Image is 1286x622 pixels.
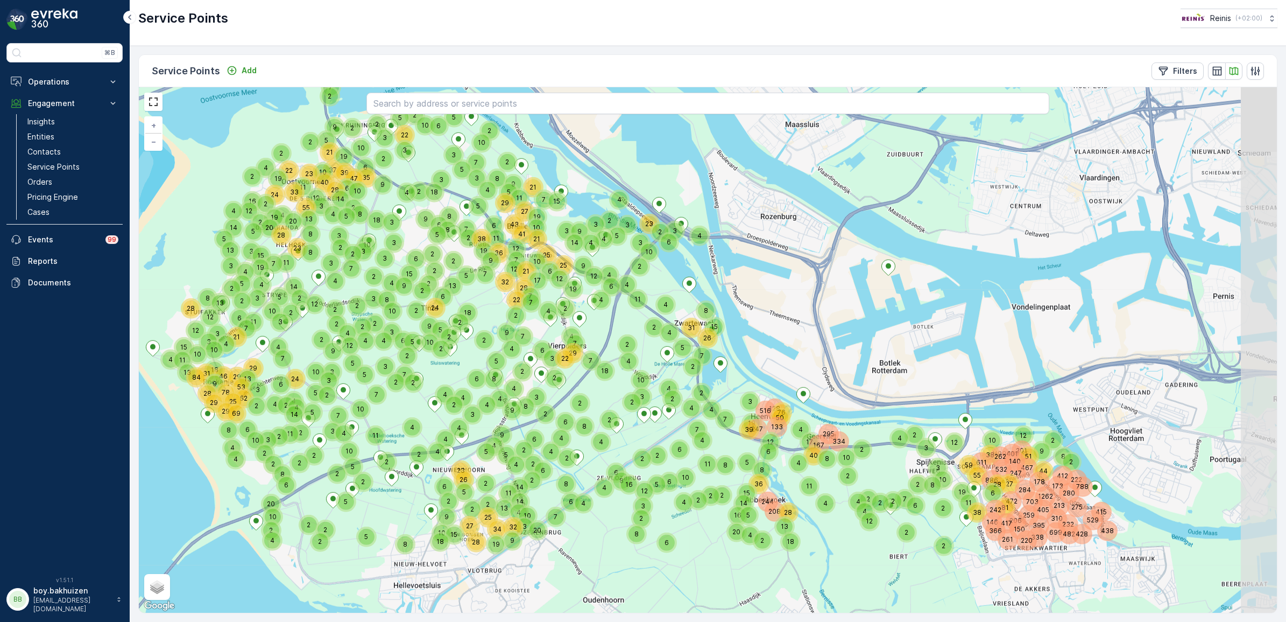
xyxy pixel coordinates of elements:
div: 4 [399,185,415,201]
div: 2 [252,214,259,221]
div: 3 [243,243,250,250]
div: 2 [322,88,338,104]
div: 27 [517,204,523,210]
div: 9 [571,223,588,240]
div: 21 [525,179,532,186]
p: Entities [27,131,54,142]
div: 8 [302,226,309,233]
div: 10 [349,183,356,190]
div: 2 [425,246,431,253]
div: 3 [588,216,594,223]
div: 2 [407,107,423,123]
div: 5 [338,208,345,215]
div: 14 [225,220,242,236]
div: 14 [333,191,339,198]
div: 10 [353,140,359,146]
div: 4 [274,207,291,223]
div: 5 [245,223,262,240]
div: 7 [536,192,542,198]
div: 8 [440,222,446,228]
div: 4 [691,228,698,234]
div: 4 [325,206,341,222]
div: 3 [397,142,413,158]
div: 5 [501,184,507,191]
div: 37 [325,162,331,169]
div: 11 [511,190,527,206]
div: 19 [266,209,273,216]
div: 2 [652,224,668,240]
div: 41 [514,226,520,233]
div: 11 [295,179,301,186]
div: 3 [632,235,639,241]
div: 47 [346,171,352,177]
p: Pricing Engine [27,192,78,202]
img: Reinis-Logo-Vrijstaand_Tekengebied-1-copy2_aBO4n7j.png [1181,12,1206,24]
p: Add [242,65,257,76]
div: 21 [529,231,535,237]
div: 23 [641,216,648,222]
div: 5 [454,162,470,178]
div: 3 [619,217,626,223]
div: 3 [386,235,392,241]
div: 2 [411,184,418,190]
div: 19 [266,209,282,226]
div: 2 [302,134,319,150]
div: 4 [325,206,331,213]
div: 11 [488,230,504,247]
div: 11 [295,179,311,195]
div: 14 [333,191,349,207]
div: 20 [285,213,301,229]
div: 40 [316,174,333,191]
div: 4 [596,231,612,247]
div: 21 [322,144,328,151]
div: 3 [355,243,371,260]
div: 2 [344,120,361,136]
a: Events99 [6,229,123,250]
div: 22 [397,127,413,143]
div: 3 [331,228,347,244]
div: 22 [281,163,297,179]
div: 2 [461,230,477,246]
div: 7 [458,221,475,237]
div: 16 [244,193,251,200]
a: Entities [23,129,123,144]
div: 5 [392,110,408,126]
div: 29 [497,195,504,201]
div: 12 [308,190,324,206]
div: 2 [345,246,351,253]
div: 2 [652,224,659,230]
div: 5 [470,198,477,205]
div: 23 [301,166,308,172]
div: 39 [336,165,352,181]
div: 3 [433,172,440,178]
div: 18 [426,184,433,191]
p: Service Points [27,162,80,172]
div: 6 [339,180,355,197]
div: 8 [489,171,496,177]
div: 10 [528,220,535,226]
p: Operations [28,76,101,87]
div: 23 [641,216,658,232]
div: 2 [376,151,392,167]
div: 2 [499,154,515,170]
div: 6 [430,118,437,124]
div: 14 [567,235,573,241]
div: 19 [270,171,286,187]
a: Contacts [23,144,123,159]
div: 2 [369,116,385,132]
div: 10 [353,140,369,156]
div: 6 [430,118,447,134]
div: 22 [281,163,287,169]
div: 7 [536,192,552,208]
div: 55 [298,200,314,216]
div: 2 [302,134,309,141]
div: 36 [491,245,497,251]
p: Cases [27,207,50,218]
div: 8 [302,244,309,251]
div: 2 [333,240,349,256]
div: 2 [345,200,362,216]
div: 3 [386,235,402,251]
div: 2 [602,213,608,219]
div: 35 [358,170,375,186]
div: 33 [286,184,293,191]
